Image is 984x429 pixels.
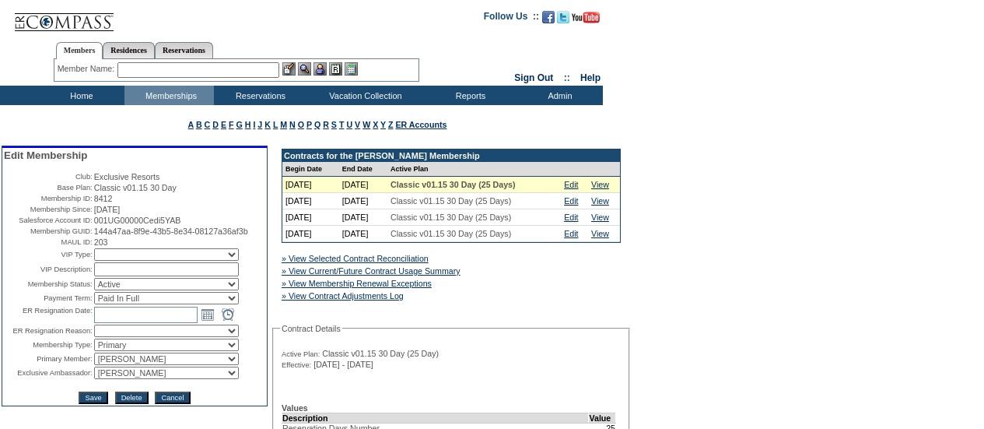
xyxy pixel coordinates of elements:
a: E [221,120,226,129]
td: [DATE] [282,193,339,209]
a: R [323,120,329,129]
span: Edit Membership [4,149,87,161]
a: Edit [564,229,578,238]
td: Membership Status: [4,278,93,290]
a: V [355,120,360,129]
span: Classic v01.15 30 Day (25 Days) [390,180,516,189]
input: Delete [115,392,149,404]
td: Begin Date [282,162,339,177]
img: Subscribe to our YouTube Channel [572,12,600,23]
td: MAUL ID: [4,237,93,247]
span: Classic v01.15 30 Day (25 Days) [390,196,511,206]
span: Classic v01.15 30 Day (25 Day) [322,349,439,358]
td: [DATE] [282,209,339,226]
a: K [264,120,271,129]
td: Memberships [124,86,214,105]
td: Membership Type: [4,339,93,351]
a: M [280,120,287,129]
img: View [298,62,311,76]
span: :: [564,72,570,83]
a: X [373,120,378,129]
img: Reservations [329,62,342,76]
span: 203 [94,237,108,247]
a: G [236,120,242,129]
a: A [188,120,194,129]
a: Q [314,120,320,129]
td: Payment Term: [4,292,93,304]
a: H [245,120,251,129]
a: View [591,196,609,206]
td: [DATE] [339,177,387,193]
a: B [196,120,202,129]
a: Edit [564,180,578,189]
a: View [591,229,609,238]
a: Edit [564,196,578,206]
a: T [339,120,345,129]
a: View [591,180,609,189]
td: Salesforce Account ID: [4,216,93,225]
td: Reservations [214,86,303,105]
img: b_calculator.gif [345,62,358,76]
td: VIP Type: [4,248,93,261]
td: Membership GUID: [4,227,93,236]
a: Residences [103,42,155,58]
a: Help [580,72,601,83]
td: Primary Member: [4,353,93,365]
div: Member Name: [58,62,117,76]
span: 001UG00000Cedi5YAB [94,216,181,225]
a: U [346,120,352,129]
b: Values [282,403,308,413]
a: » View Selected Contract Reconciliation [282,254,429,263]
td: Base Plan: [4,183,93,192]
td: Value [589,413,616,423]
span: 8412 [94,194,113,203]
input: Cancel [155,392,190,404]
a: Sign Out [514,72,553,83]
a: ER Accounts [395,120,446,129]
span: 144a47aa-8f9e-43b5-8e34-08127a36af3b [94,227,248,236]
img: b_edit.gif [282,62,296,76]
img: Follow us on Twitter [557,11,569,23]
a: Follow us on Twitter [557,16,569,25]
a: O [298,120,304,129]
td: Reports [424,86,513,105]
td: [DATE] [339,193,387,209]
a: P [306,120,312,129]
span: Classic v01.15 30 Day (25 Days) [390,213,511,222]
a: Edit [564,213,578,222]
td: Exclusive Ambassador: [4,367,93,379]
a: Become our fan on Facebook [542,16,555,25]
input: Save [79,392,107,404]
a: N [289,120,296,129]
a: » View Membership Renewal Exceptions [282,279,432,288]
td: End Date [339,162,387,177]
a: » View Contract Adjustments Log [282,291,404,301]
a: Open the calendar popup. [199,306,216,323]
span: Exclusive Resorts [94,172,160,181]
td: VIP Description: [4,262,93,276]
a: Members [56,42,103,59]
td: [DATE] [282,177,339,193]
td: Home [35,86,124,105]
a: S [331,120,337,129]
span: [DATE] [94,205,121,214]
td: Vacation Collection [303,86,424,105]
td: Admin [513,86,603,105]
td: ER Resignation Reason: [4,325,93,337]
a: Y [380,120,386,129]
span: Classic v01.15 30 Day [94,183,177,192]
span: Classic v01.15 30 Day (25 Days) [390,229,511,238]
span: Effective: [282,360,311,370]
a: » View Current/Future Contract Usage Summary [282,266,460,276]
a: Reservations [155,42,213,58]
a: L [273,120,278,129]
td: Active Plan [387,162,561,177]
a: F [229,120,234,129]
a: D [212,120,219,129]
img: Impersonate [313,62,327,76]
td: Description [282,413,589,423]
td: Follow Us :: [484,9,539,28]
td: Contracts for the [PERSON_NAME] Membership [282,149,620,162]
a: W [362,120,370,129]
span: [DATE] - [DATE] [313,360,373,369]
